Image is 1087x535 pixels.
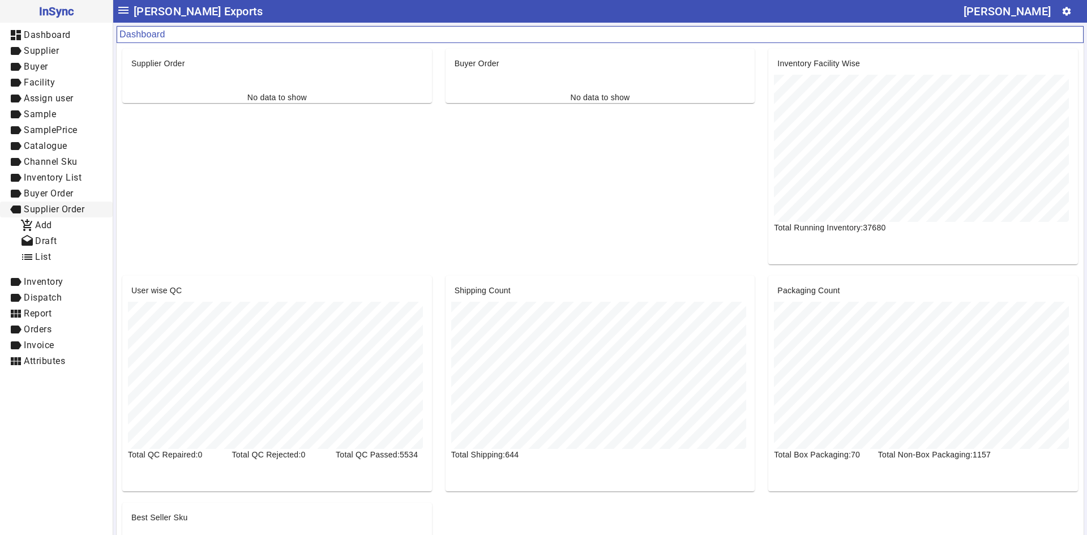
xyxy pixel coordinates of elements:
mat-icon: label [9,60,23,74]
mat-icon: view_module [9,354,23,368]
mat-icon: label [9,44,23,58]
span: Assign user [24,93,74,104]
span: Inventory List [24,172,82,183]
span: Channel Sku [24,156,78,167]
div: Total Running Inventory:37680 [767,222,923,233]
div: Total Non-Box Packaging:1157 [871,449,1027,460]
div: No data to show [247,92,307,103]
mat-icon: label [9,155,23,169]
span: Report [24,308,52,319]
a: Add [11,217,113,233]
mat-icon: add_shopping_cart [20,219,34,232]
mat-icon: drafts [20,234,34,248]
mat-icon: label [9,92,23,105]
span: Supplier [24,45,59,56]
div: Total QC Passed:5534 [329,449,433,460]
span: Invoice [24,340,54,350]
mat-icon: label [9,76,23,89]
span: Sample [24,109,56,119]
mat-card-header: Inventory Facility Wise [768,49,1078,69]
mat-card-header: Best Seller Sku [122,503,432,523]
span: List [35,251,51,262]
mat-icon: dashboard [9,28,23,42]
div: Total Box Packaging:70 [767,449,871,460]
mat-icon: label [9,139,23,153]
span: Catalogue [24,140,67,151]
mat-icon: label [9,108,23,121]
mat-card-header: Shipping Count [446,276,755,296]
span: Buyer Order [24,188,74,199]
span: Draft [35,236,57,246]
span: Facility [24,77,55,88]
div: No data to show [571,92,630,103]
mat-icon: label [9,323,23,336]
div: [PERSON_NAME] [964,2,1051,20]
a: Draft [11,233,113,249]
mat-icon: settings [1062,6,1072,16]
mat-icon: label [9,291,23,305]
mat-icon: list [20,250,34,264]
span: Orders [24,324,52,335]
span: [PERSON_NAME] Exports [134,2,263,20]
span: Supplier Order [24,204,84,215]
div: Total QC Repaired:0 [121,449,225,460]
a: List [11,249,113,265]
mat-icon: label [9,203,23,216]
span: Buyer [24,61,48,72]
mat-card-header: Supplier Order [122,49,432,69]
span: Dispatch [24,292,62,303]
mat-icon: label [9,275,23,289]
mat-icon: label [9,123,23,137]
mat-card-header: Packaging Count [768,276,1078,296]
mat-icon: label [9,171,23,185]
span: Add [35,220,52,230]
span: Dashboard [24,29,71,40]
mat-card-header: Buyer Order [446,49,755,69]
span: SamplePrice [24,125,78,135]
mat-card-header: User wise QC [122,276,432,296]
mat-icon: label [9,339,23,352]
mat-card-header: Dashboard [117,26,1084,43]
div: Total Shipping:644 [444,449,549,460]
mat-icon: view_module [9,307,23,320]
mat-icon: label [9,187,23,200]
span: Attributes [24,356,65,366]
span: InSync [9,2,104,20]
mat-icon: menu [117,3,130,17]
span: Inventory [24,276,63,287]
div: Total QC Rejected:0 [225,449,329,460]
